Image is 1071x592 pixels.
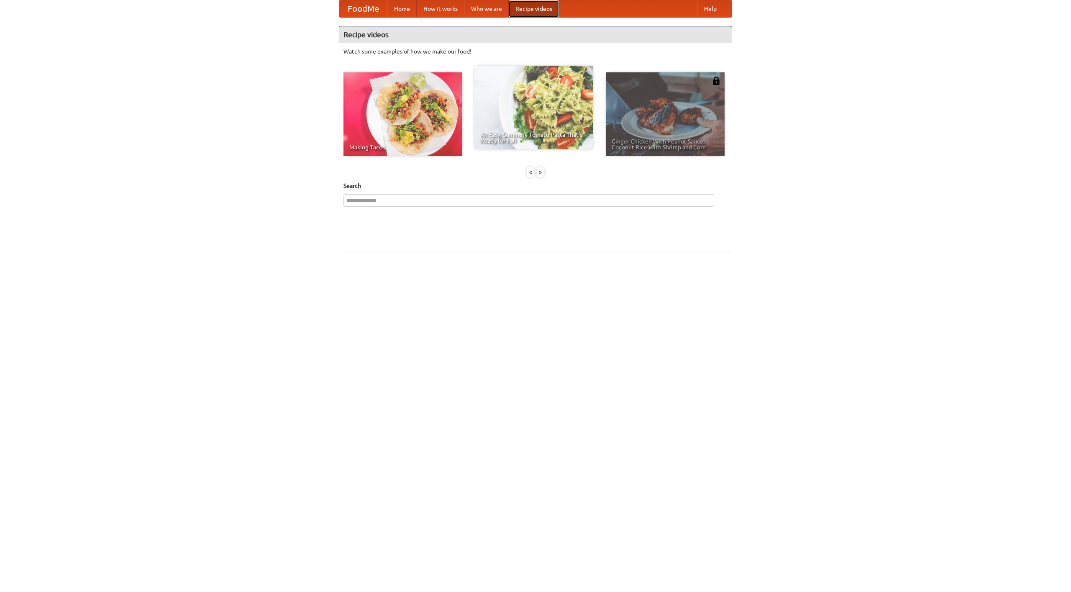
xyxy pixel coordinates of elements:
p: Watch some examples of how we make our food! [343,47,728,56]
div: » [537,167,544,177]
h4: Recipe videos [339,26,732,43]
a: Making Tacos [343,72,462,156]
a: How it works [417,0,464,17]
span: Making Tacos [349,144,456,150]
img: 483408.png [712,77,720,85]
a: Recipe videos [509,0,559,17]
div: « [527,167,534,177]
a: FoodMe [339,0,387,17]
a: Help [697,0,723,17]
h5: Search [343,182,728,190]
a: Who we are [464,0,509,17]
a: Home [387,0,417,17]
a: An Easy, Summery Tomato Pasta That's Ready for Fall [474,66,593,149]
span: An Easy, Summery Tomato Pasta That's Ready for Fall [480,132,587,144]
